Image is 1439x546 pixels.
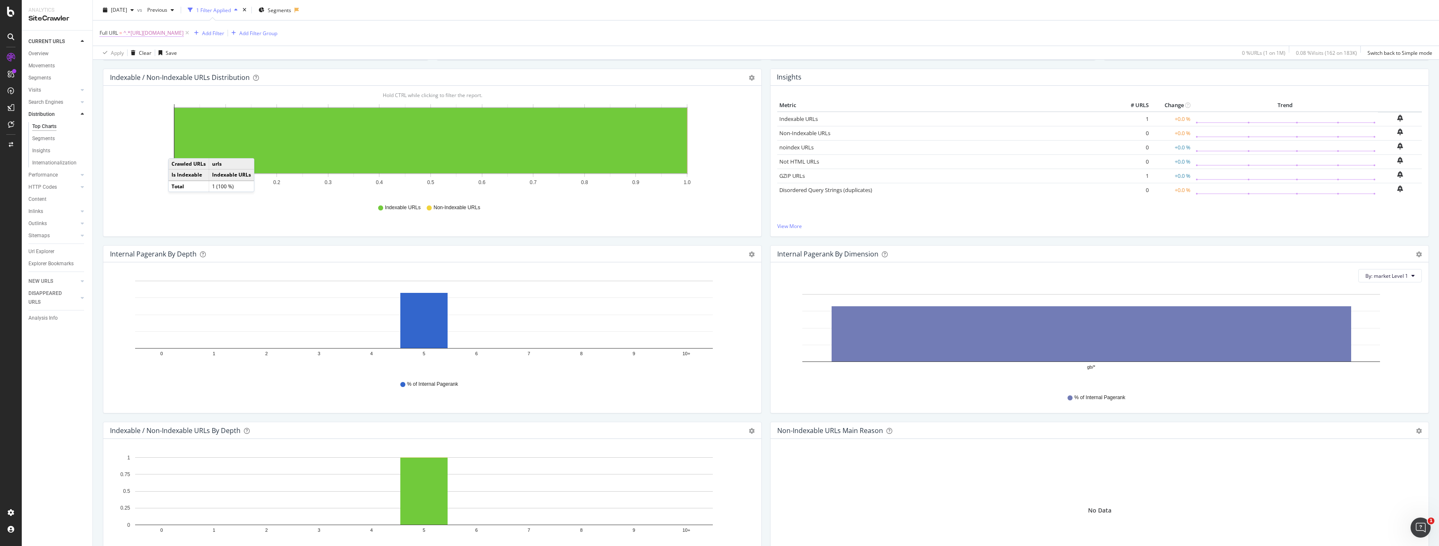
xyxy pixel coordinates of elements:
[1117,169,1151,183] td: 1
[779,158,819,165] a: Not HTML URLs
[144,3,177,17] button: Previous
[28,277,78,286] a: NEW URLS
[28,277,53,286] div: NEW URLS
[1367,49,1432,56] div: Switch back to Simple mode
[32,122,87,131] a: Top Charts
[777,426,883,435] div: Non-Indexable URLs Main Reason
[28,171,78,179] a: Performance
[28,98,78,107] a: Search Engines
[1193,99,1378,112] th: Trend
[682,528,690,533] text: 10+
[1117,140,1151,154] td: 0
[28,74,51,82] div: Segments
[110,276,752,373] svg: A chart.
[28,207,78,216] a: Inlinks
[475,528,478,533] text: 6
[28,195,87,204] a: Content
[777,72,801,83] h4: Insights
[28,247,54,256] div: Url Explorer
[32,159,87,167] a: Internationalization
[1397,143,1403,149] div: bell-plus
[632,351,635,356] text: 9
[28,7,86,14] div: Analytics
[28,314,87,323] a: Analysis Info
[28,37,78,46] a: CURRENT URLS
[100,46,124,59] button: Apply
[265,528,268,533] text: 2
[191,28,224,38] button: Add Filter
[1397,115,1403,121] div: bell-plus
[100,29,118,36] span: Full URL
[169,169,209,181] td: Is Indexable
[777,250,878,258] div: Internal Pagerank By Dimension
[120,472,131,477] text: 0.75
[779,115,818,123] a: Indexable URLs
[777,289,1419,386] div: A chart.
[682,351,690,356] text: 10+
[1117,99,1151,112] th: # URLS
[779,129,830,137] a: Non-Indexable URLs
[32,134,55,143] div: Segments
[527,351,530,356] text: 7
[255,3,294,17] button: Segments
[530,179,537,185] text: 0.7
[196,6,231,13] div: 1 Filter Applied
[28,110,78,119] a: Distribution
[209,159,254,169] td: urls
[273,179,280,185] text: 0.2
[110,250,197,258] div: Internal Pagerank by Depth
[265,351,268,356] text: 2
[28,98,63,107] div: Search Engines
[123,27,184,39] span: ^.*[URL][DOMAIN_NAME]
[120,505,131,511] text: 0.25
[479,179,486,185] text: 0.6
[1117,154,1151,169] td: 0
[268,6,291,13] span: Segments
[28,259,87,268] a: Explorer Bookmarks
[1358,269,1422,282] button: By: market Level 1
[422,351,425,356] text: 5
[1364,46,1432,59] button: Switch back to Simple mode
[28,231,78,240] a: Sitemaps
[1428,518,1434,524] span: 1
[155,46,177,59] button: Save
[1416,251,1422,257] div: gear
[28,183,57,192] div: HTTP Codes
[1117,183,1151,197] td: 0
[385,204,420,211] span: Indexable URLs
[28,207,43,216] div: Inlinks
[632,179,640,185] text: 0.9
[1397,171,1403,178] div: bell-plus
[32,146,87,155] a: Insights
[144,6,167,13] span: Previous
[202,29,224,36] div: Add Filter
[318,351,320,356] text: 3
[137,6,144,13] span: vs
[779,186,872,194] a: Disordered Query Strings (duplicates)
[111,49,124,56] div: Apply
[318,528,320,533] text: 3
[527,528,530,533] text: 7
[376,179,383,185] text: 0.4
[370,528,373,533] text: 4
[160,351,163,356] text: 0
[110,99,752,196] svg: A chart.
[169,181,209,192] td: Total
[127,455,130,461] text: 1
[1397,185,1403,192] div: bell-plus
[213,528,215,533] text: 1
[28,231,50,240] div: Sitemaps
[779,144,814,151] a: noindex URLs
[475,351,478,356] text: 6
[28,49,87,58] a: Overview
[123,488,130,494] text: 0.5
[1411,518,1431,538] iframe: Intercom live chat
[28,86,78,95] a: Visits
[1151,183,1193,197] td: +0.0 %
[684,179,691,185] text: 1.0
[749,428,755,434] div: gear
[28,247,87,256] a: Url Explorer
[370,351,373,356] text: 4
[1242,49,1285,56] div: 0 % URLs ( 1 on 1M )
